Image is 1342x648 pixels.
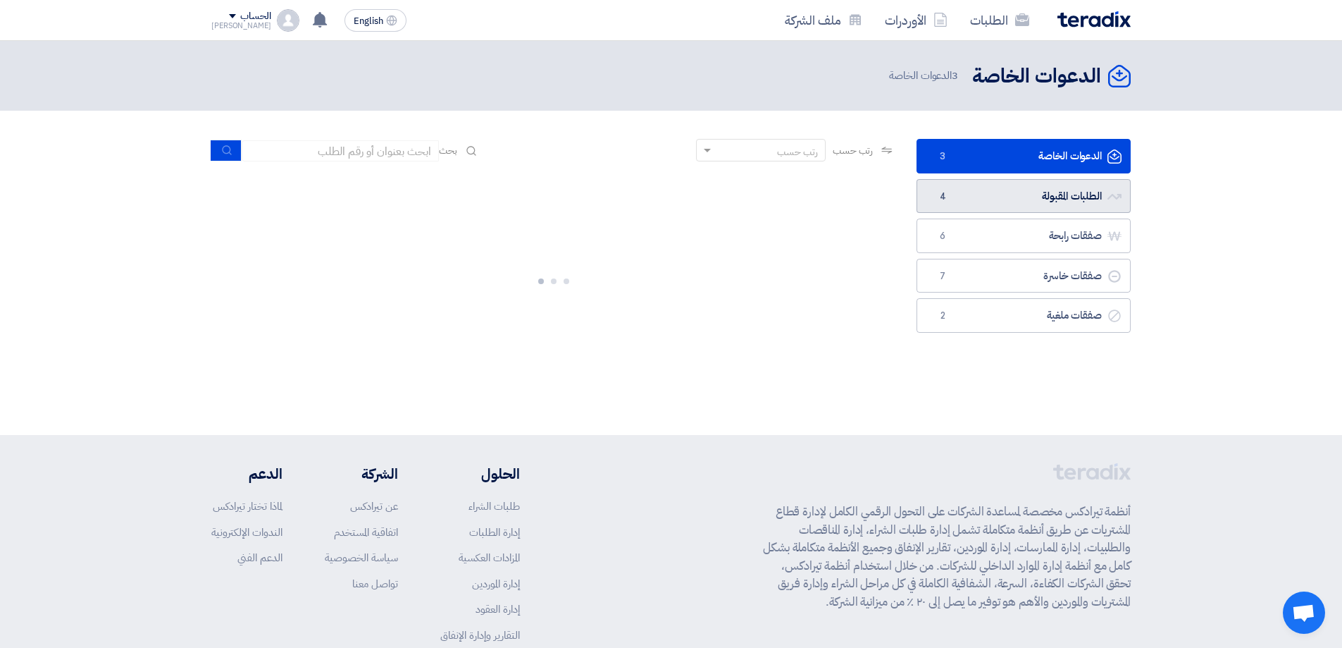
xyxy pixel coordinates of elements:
a: الطلبات [959,4,1040,37]
a: التقارير وإدارة الإنفاق [440,628,520,643]
a: صفقات ملغية2 [917,298,1131,333]
a: طلبات الشراء [468,499,520,514]
li: الدعم [211,463,282,484]
a: الطلبات المقبولة4 [917,179,1131,214]
a: المزادات العكسية [459,550,520,566]
li: الشركة [325,463,398,484]
span: English [354,16,383,26]
span: 7 [934,269,951,283]
span: بحث [439,143,457,158]
a: تواصل معنا [352,576,398,592]
a: لماذا تختار تيرادكس [213,499,282,514]
input: ابحث بعنوان أو رقم الطلب [242,140,439,161]
a: الندوات الإلكترونية [211,525,282,540]
span: 3 [934,149,951,164]
a: الأوردرات [874,4,959,37]
a: اتفاقية المستخدم [334,525,398,540]
h2: الدعوات الخاصة [972,63,1101,90]
div: [PERSON_NAME] [211,22,271,30]
a: ملف الشركة [773,4,874,37]
span: رتب حسب [833,143,873,158]
span: الدعوات الخاصة [889,68,961,84]
span: 2 [934,309,951,323]
div: رتب حسب [777,145,818,159]
div: الحساب [240,11,271,23]
a: إدارة الموردين [472,576,520,592]
span: 6 [934,229,951,243]
a: صفقات رابحة6 [917,219,1131,253]
p: أنظمة تيرادكس مخصصة لمساعدة الشركات على التحول الرقمي الكامل لإدارة قطاع المشتريات عن طريق أنظمة ... [763,503,1131,611]
img: profile_test.png [277,9,299,32]
a: عن تيرادكس [350,499,398,514]
img: Teradix logo [1057,11,1131,27]
a: دردشة مفتوحة [1283,592,1325,634]
li: الحلول [440,463,520,484]
a: الدعم الفني [237,550,282,566]
a: إدارة العقود [476,601,520,617]
span: 3 [952,68,958,83]
a: إدارة الطلبات [469,525,520,540]
a: الدعوات الخاصة3 [917,139,1131,173]
span: 4 [934,190,951,204]
button: English [344,9,406,32]
a: سياسة الخصوصية [325,550,398,566]
a: صفقات خاسرة7 [917,259,1131,293]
